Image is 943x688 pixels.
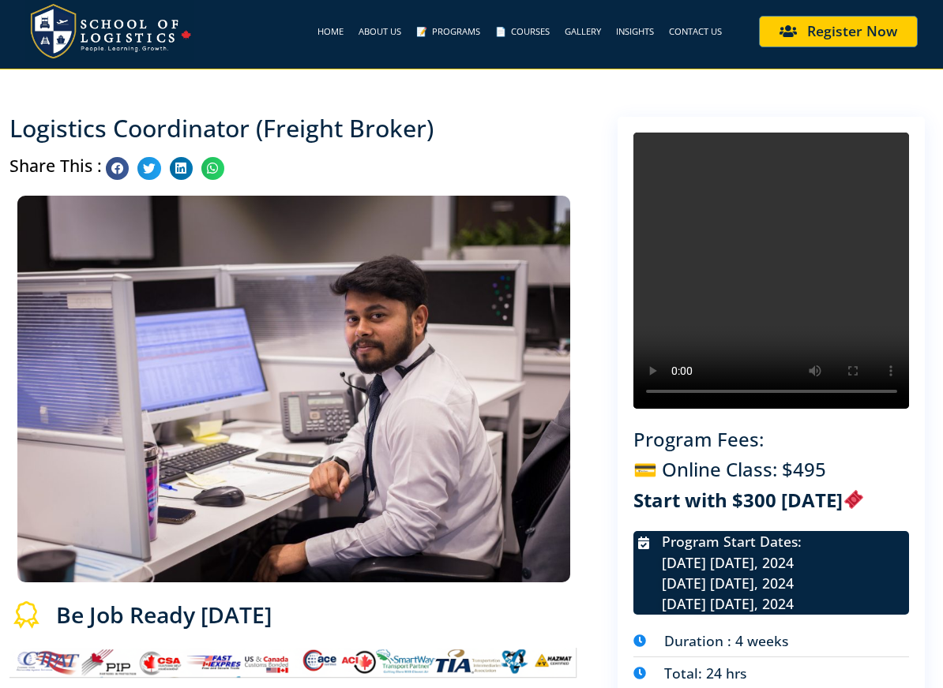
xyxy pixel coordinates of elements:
[844,490,863,509] img: 🎟️
[170,157,193,180] div: Share on linkedin
[359,13,401,50] a: About Us
[759,16,918,47] a: Register Now
[416,13,480,50] a: 📝 Programs
[137,157,160,180] div: Share on twitter
[52,598,272,632] span: Be Job Ready [DATE]
[9,117,578,140] h2: Logistics Coordinator (Freight Broker)
[194,13,722,50] nav: Menu
[9,157,102,174] h6: Share This :
[807,24,897,39] span: Register Now
[317,13,344,50] a: Home
[565,13,601,50] a: Gallery
[658,531,802,615] span: Program Start Dates: [DATE] [DATE], 2024 [DATE] [DATE], 2024 [DATE] [DATE], 2024
[495,13,550,50] a: 📄 Courses
[660,630,788,651] span: Duration : 4 weeks
[17,196,570,582] img: jVFnSWofSHCR7Fgq4ykB_IMG_2520_jpg
[201,157,224,180] div: Share on whatsapp
[633,487,864,513] b: Start with $300 [DATE]
[633,424,910,515] h2: Program Fees: 💳 Online Class: $495
[660,663,746,683] span: Total: 24 hrs
[616,13,654,50] a: Insights
[669,13,722,50] a: Contact Us
[106,157,129,180] div: Share on facebook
